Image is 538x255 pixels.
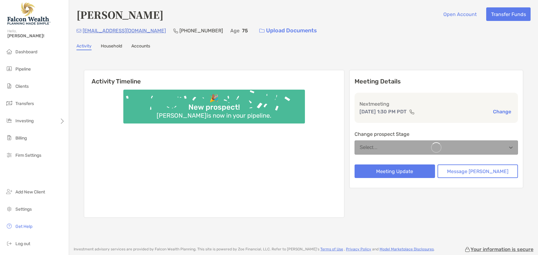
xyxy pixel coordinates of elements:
[6,48,13,55] img: dashboard icon
[6,82,13,90] img: clients icon
[6,240,13,247] img: logout icon
[15,118,34,123] span: Investing
[74,247,435,252] p: Investment advisory services are provided by Falcon Wealth Planning . This site is powered by Zoe...
[230,27,240,34] p: Age
[320,247,343,251] a: Terms of Use
[7,2,51,25] img: Falcon Wealth Planning Logo
[491,108,513,115] button: Change
[6,151,13,159] img: firm-settings icon
[15,224,32,229] span: Get Help
[259,29,265,33] img: button icon
[409,109,415,114] img: communication type
[346,247,371,251] a: Privacy Policy
[123,90,305,118] img: Confetti
[255,24,321,37] a: Upload Documents
[355,78,518,85] p: Meeting Details
[15,101,34,106] span: Transfers
[207,94,221,103] div: 🎉
[359,100,513,108] p: Next meeting
[15,67,31,72] span: Pipeline
[154,112,274,119] div: [PERSON_NAME] is now in your pipeline.
[380,247,434,251] a: Model Marketplace Disclosures
[7,33,65,38] span: [PERSON_NAME]!
[470,246,533,252] p: Your information is secure
[15,189,45,195] span: Add New Client
[131,43,150,50] a: Accounts
[15,241,30,246] span: Log out
[6,117,13,124] img: investing icon
[355,130,518,138] p: Change prospect Stage
[6,99,13,107] img: transfers icon
[84,70,344,85] h6: Activity Timeline
[83,27,166,34] p: [EMAIL_ADDRESS][DOMAIN_NAME]
[15,136,27,141] span: Billing
[179,27,223,34] p: [PHONE_NUMBER]
[15,207,32,212] span: Settings
[359,108,407,115] p: [DATE] 1:30 PM PDT
[437,164,518,178] button: Message [PERSON_NAME]
[6,188,13,195] img: add_new_client icon
[355,164,435,178] button: Meeting Update
[15,49,37,55] span: Dashboard
[6,65,13,72] img: pipeline icon
[76,43,92,50] a: Activity
[76,29,81,33] img: Email Icon
[6,222,13,230] img: get-help icon
[6,205,13,212] img: settings icon
[6,134,13,141] img: billing icon
[76,7,163,22] h4: [PERSON_NAME]
[101,43,122,50] a: Household
[15,84,29,89] span: Clients
[15,153,41,158] span: Firm Settings
[438,7,481,21] button: Open Account
[486,7,531,21] button: Transfer Funds
[186,103,242,112] div: New prospect!
[173,28,178,33] img: Phone Icon
[242,27,248,34] p: 75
